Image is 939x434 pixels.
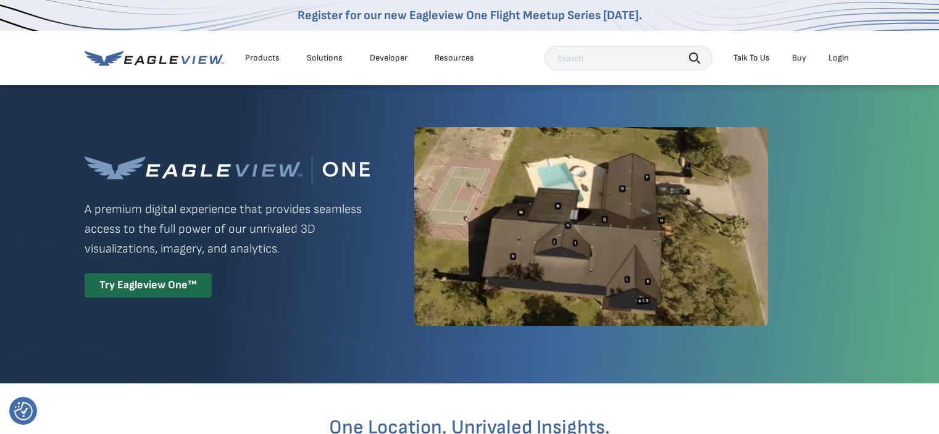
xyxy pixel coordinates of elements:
[14,402,33,420] button: Consent Preferences
[245,52,280,64] div: Products
[435,52,474,64] div: Resources
[733,52,770,64] div: Talk To Us
[370,52,407,64] a: Developer
[85,199,370,259] p: A premium digital experience that provides seamless access to the full power of our unrivaled 3D ...
[85,156,370,185] img: Eagleview One™
[545,46,712,70] input: Search
[792,52,806,64] a: Buy
[85,273,212,298] div: Try Eagleview One™
[828,52,849,64] div: Login
[307,52,343,64] div: Solutions
[14,402,33,420] img: Revisit consent button
[298,8,642,23] a: Register for our new Eagleview One Flight Meetup Series [DATE].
